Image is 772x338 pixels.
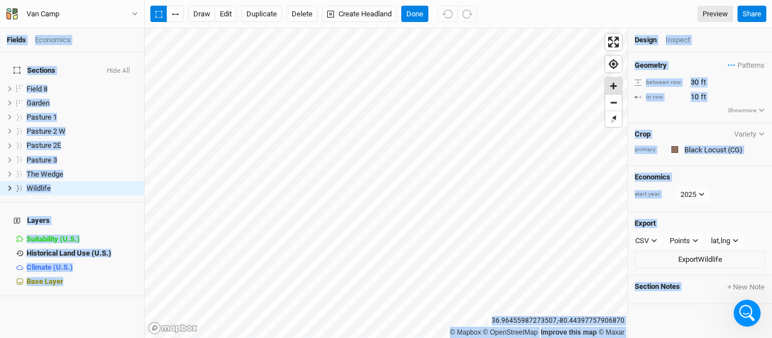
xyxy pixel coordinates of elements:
a: Preview [697,6,733,23]
div: Suitability (U.S.) [27,235,137,244]
button: CSV [630,232,662,249]
button: edit [215,6,237,23]
div: and also, what does the rotation angel reference? Is true N zero degrees? [41,112,217,148]
img: Profile image for Support [32,6,50,24]
a: Mapbox [450,328,481,336]
button: Patterns [727,59,765,72]
span: Field 8 [27,85,47,93]
div: Wildlife [27,184,137,193]
div: Pasture 1 [27,113,137,122]
div: 36.96455987273507 , -80.44397757906870 [489,315,627,327]
span: Pasture 1 [27,113,57,121]
button: Send a message… [194,247,212,265]
span: Base Layer [27,277,63,286]
div: Inspect [666,35,706,45]
iframe: Intercom live chat [734,300,761,327]
button: ExportWildlife [635,251,765,268]
button: Hide All [106,67,131,75]
a: OpenStreetMap [483,328,538,336]
div: Pasture 2E [27,141,137,150]
div: Garden [27,99,137,108]
span: Pasture 2 W [27,127,66,135]
div: Exactly, true north is 0 degrees, and the x/y offsets are programmed to shift the tree lines forw... [9,183,185,240]
button: Van Camp [6,8,138,20]
button: + New Note [727,282,765,292]
div: Points [670,235,690,247]
a: Mapbox logo [148,322,198,335]
span: Pasture 3 [27,156,57,164]
div: will-do [173,86,217,111]
span: Sections [14,66,55,75]
p: Active 1h ago [55,14,105,25]
textarea: Message… [10,228,216,247]
div: in row [635,93,684,102]
div: The Wedge [27,170,137,179]
span: Zoom out [605,95,622,111]
button: Reset bearing to north [605,111,622,127]
button: Find my location [605,56,622,72]
span: Suitability (U.S.) [27,235,80,243]
div: Emilie says… [9,149,217,183]
a: Improve this map [541,328,597,336]
div: Close [198,5,219,25]
button: Enter fullscreen [605,34,622,50]
button: Emoji picker [18,252,27,261]
button: Start recording [72,252,81,261]
button: Showmore [727,106,765,116]
button: Points [665,232,704,249]
div: Historical Land Use (U.S.) [27,249,137,258]
button: Undo (^z) [437,6,458,23]
input: Black Locust (CG) [681,143,765,156]
button: Zoom in [605,78,622,94]
span: Historical Land Use (U.S.) [27,249,111,257]
button: Done [401,6,428,23]
span: The Wedge [27,170,63,178]
button: Duplicate [241,6,282,23]
span: Garden [27,99,50,107]
div: CSV [635,235,649,247]
div: between row [635,78,684,87]
button: draw [188,6,215,23]
a: Maxar [598,328,624,336]
button: Delete [287,6,318,23]
div: Climate (U.S.) [27,263,137,272]
h4: Export [635,219,765,228]
div: That way we can get an engineer to investigate a possible bug! [18,49,176,71]
span: Patterns [728,60,765,71]
span: Reset bearing to north [602,108,624,130]
div: Support says… [9,183,217,261]
div: Field 8 [27,85,137,94]
span: Pasture 2E [27,141,61,150]
span: Wildlife [27,184,51,192]
button: Redo (^Z) [457,6,478,23]
div: Pasture 3 [27,156,137,165]
span: Section Notes [635,282,680,292]
div: lat,lng [711,235,730,247]
div: and also, what does the rotation angel reference? Is true N zero degrees? [50,119,208,141]
h4: Geometry [635,61,667,70]
div: That way we can get an engineer to investigate a possible bug! [9,42,185,77]
button: Zoom out [605,94,622,111]
button: Upload attachment [54,252,63,261]
button: Home [177,5,198,26]
div: will-do [182,93,208,104]
h4: Layers [7,209,137,232]
div: primary [635,146,663,154]
div: Design [635,35,657,45]
button: 2025 [675,186,710,203]
a: Fields [7,36,26,44]
button: lat,lng [706,232,744,249]
div: angle [177,149,217,174]
div: Support says… [9,42,217,86]
div: Emilie says… [9,112,217,149]
div: Economics [35,35,71,45]
span: Climate (U.S.) [27,263,73,271]
div: start year [635,190,674,199]
div: Pasture 2 W [27,127,137,136]
div: angle [186,156,208,167]
div: Exactly, true north is 0 degrees, and the x/y offsets are programmed to shift the tree lines forw... [18,190,176,234]
div: Base Layer [27,277,137,286]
